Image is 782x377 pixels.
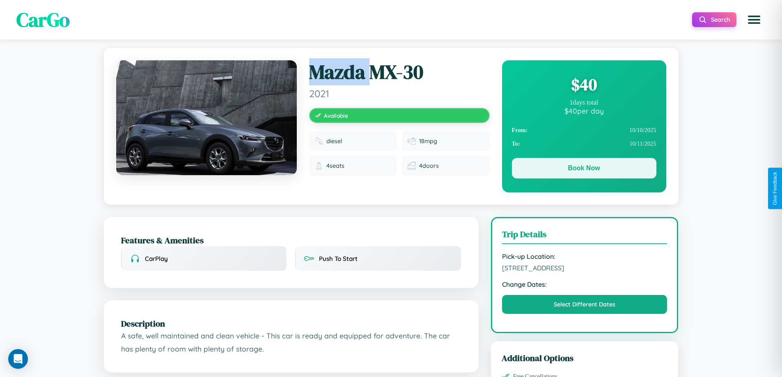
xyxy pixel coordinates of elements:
img: Seats [315,162,323,170]
button: Search [692,12,736,27]
span: 4 seats [326,162,344,169]
strong: To: [512,140,520,147]
span: Search [711,16,730,23]
h3: Trip Details [502,228,667,244]
strong: Pick-up Location: [502,252,667,260]
button: Open menu [743,8,766,31]
h1: Mazda MX-30 [309,60,490,84]
span: CarPlay [145,255,168,263]
span: [STREET_ADDRESS] [502,264,667,272]
div: 1 days total [512,99,656,106]
img: Fuel efficiency [408,137,416,145]
div: 10 / 11 / 2025 [512,137,656,151]
div: 10 / 10 / 2025 [512,123,656,137]
span: CarGo [16,6,70,33]
div: Open Intercom Messenger [8,349,28,369]
p: A safe, well maintained and clean vehicle - This car is ready and equipped for adventure. The car... [121,329,461,355]
h3: Additional Options [502,352,668,364]
span: 18 mpg [419,137,437,145]
span: Push To Start [319,255,358,263]
div: Give Feedback [772,172,778,205]
span: 2021 [309,87,490,100]
img: Mazda MX-30 2021 [116,60,297,175]
span: diesel [326,137,342,145]
h2: Description [121,318,461,329]
span: 4 doors [419,162,439,169]
div: $ 40 [512,73,656,96]
img: Fuel type [315,137,323,145]
button: Select Different Dates [502,295,667,314]
div: $ 40 per day [512,106,656,115]
strong: From: [512,127,528,134]
button: Book Now [512,158,656,178]
span: Available [324,112,348,119]
h2: Features & Amenities [121,234,461,246]
strong: Change Dates: [502,280,667,288]
img: Doors [408,162,416,170]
